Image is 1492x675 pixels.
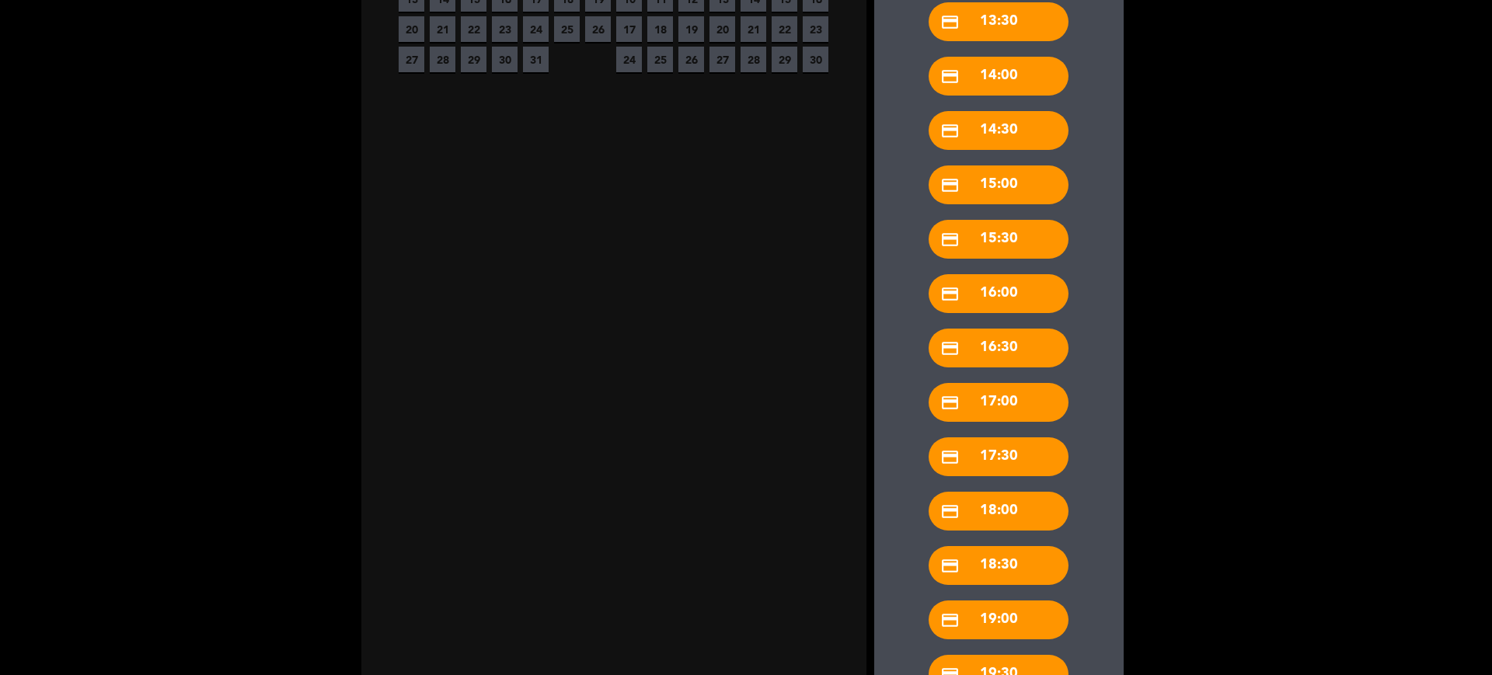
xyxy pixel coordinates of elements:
[430,16,455,42] span: 21
[647,16,673,42] span: 18
[940,230,960,249] i: credit_card
[940,121,960,141] i: credit_card
[929,492,1068,531] div: 18:00
[929,2,1068,41] div: 13:30
[940,176,960,195] i: credit_card
[772,16,797,42] span: 22
[803,16,828,42] span: 23
[929,600,1068,639] div: 19:00
[678,47,704,72] span: 26
[461,16,486,42] span: 22
[929,546,1068,585] div: 18:30
[929,274,1068,313] div: 16:00
[940,284,960,304] i: credit_card
[523,16,549,42] span: 24
[940,393,960,412] i: credit_card
[929,165,1068,204] div: 15:00
[492,47,518,72] span: 30
[929,111,1068,150] div: 14:30
[940,447,960,467] i: credit_card
[940,339,960,358] i: credit_card
[929,383,1068,422] div: 17:00
[929,329,1068,367] div: 16:30
[741,16,766,42] span: 21
[940,502,960,521] i: credit_card
[940,611,960,630] i: credit_card
[523,47,549,72] span: 31
[585,16,611,42] span: 26
[709,16,735,42] span: 20
[616,16,642,42] span: 17
[940,12,960,32] i: credit_card
[929,220,1068,259] div: 15:30
[399,16,424,42] span: 20
[678,16,704,42] span: 19
[430,47,455,72] span: 28
[647,47,673,72] span: 25
[940,67,960,86] i: credit_card
[741,47,766,72] span: 28
[940,556,960,576] i: credit_card
[929,57,1068,96] div: 14:00
[803,47,828,72] span: 30
[399,47,424,72] span: 27
[616,47,642,72] span: 24
[929,437,1068,476] div: 17:30
[554,16,580,42] span: 25
[709,47,735,72] span: 27
[772,47,797,72] span: 29
[461,47,486,72] span: 29
[492,16,518,42] span: 23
